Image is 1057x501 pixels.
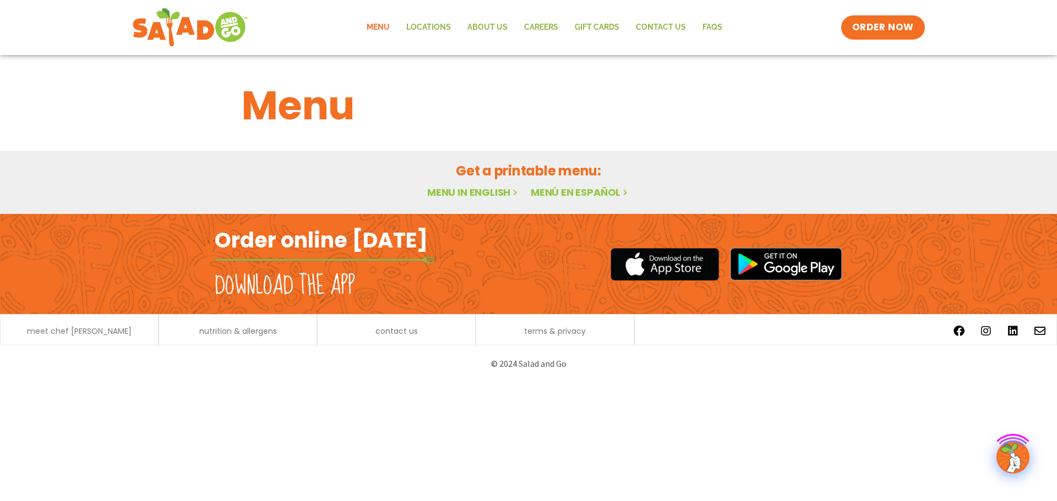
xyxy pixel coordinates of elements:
h2: Download the app [215,271,355,301]
a: FAQs [694,15,731,40]
a: Contact Us [628,15,694,40]
span: ORDER NOW [852,21,914,34]
a: Locations [398,15,459,40]
a: ORDER NOW [841,15,925,40]
a: Menu in English [427,185,520,199]
nav: Menu [358,15,731,40]
h2: Get a printable menu: [242,161,815,180]
a: Careers [516,15,566,40]
h2: Order online [DATE] [215,227,428,254]
a: meet chef [PERSON_NAME] [27,327,132,335]
a: Menu [358,15,398,40]
h1: Menu [242,76,815,135]
p: © 2024 Salad and Go [220,356,837,371]
img: new-SAG-logo-768×292 [132,5,248,49]
a: GIFT CARDS [566,15,628,40]
img: fork [215,257,435,263]
a: Menú en español [531,185,630,199]
a: contact us [375,327,418,335]
a: About Us [459,15,516,40]
a: terms & privacy [524,327,586,335]
img: google_play [730,247,842,280]
img: appstore [611,246,719,282]
a: nutrition & allergens [199,327,277,335]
